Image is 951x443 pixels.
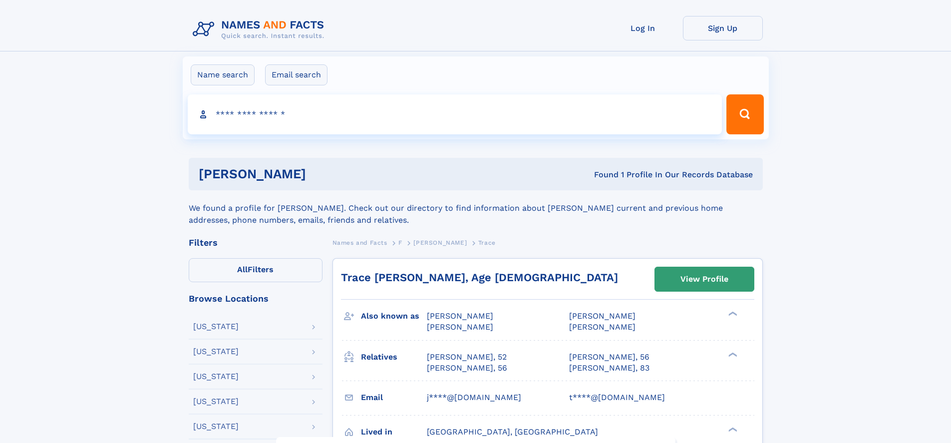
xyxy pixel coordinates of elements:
[427,363,507,374] a: [PERSON_NAME], 56
[413,236,467,249] a: [PERSON_NAME]
[191,64,255,85] label: Name search
[603,16,683,40] a: Log In
[450,169,753,180] div: Found 1 Profile In Our Records Database
[237,265,248,274] span: All
[569,363,649,374] a: [PERSON_NAME], 83
[427,427,598,437] span: [GEOGRAPHIC_DATA], [GEOGRAPHIC_DATA]
[726,94,763,134] button: Search Button
[569,311,635,321] span: [PERSON_NAME]
[427,322,493,332] span: [PERSON_NAME]
[189,238,322,247] div: Filters
[726,351,738,358] div: ❯
[569,322,635,332] span: [PERSON_NAME]
[189,258,322,282] label: Filters
[361,349,427,366] h3: Relatives
[193,423,239,431] div: [US_STATE]
[193,373,239,381] div: [US_STATE]
[188,94,722,134] input: search input
[680,268,728,291] div: View Profile
[413,239,467,246] span: [PERSON_NAME]
[361,424,427,441] h3: Lived in
[569,352,649,363] a: [PERSON_NAME], 56
[332,236,387,249] a: Names and Facts
[189,16,332,43] img: Logo Names and Facts
[189,294,322,303] div: Browse Locations
[398,236,402,249] a: F
[199,168,450,180] h1: [PERSON_NAME]
[726,311,738,317] div: ❯
[193,398,239,406] div: [US_STATE]
[398,239,402,246] span: F
[361,389,427,406] h3: Email
[683,16,763,40] a: Sign Up
[726,426,738,433] div: ❯
[265,64,327,85] label: Email search
[478,239,496,246] span: Trace
[361,308,427,325] h3: Also known as
[427,352,507,363] a: [PERSON_NAME], 52
[341,271,618,284] a: Trace [PERSON_NAME], Age [DEMOGRAPHIC_DATA]
[427,311,493,321] span: [PERSON_NAME]
[193,323,239,331] div: [US_STATE]
[189,190,763,226] div: We found a profile for [PERSON_NAME]. Check out our directory to find information about [PERSON_N...
[655,267,754,291] a: View Profile
[193,348,239,356] div: [US_STATE]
